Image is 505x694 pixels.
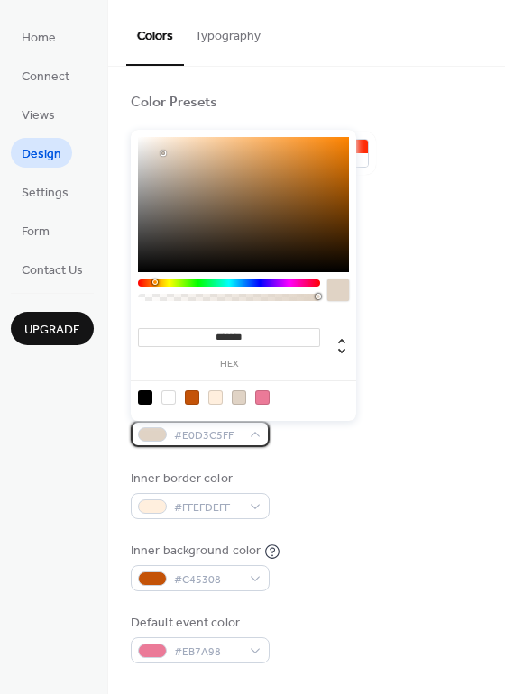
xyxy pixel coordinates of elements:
[131,542,261,561] div: Inner background color
[22,145,61,164] span: Design
[22,106,55,125] span: Views
[11,312,94,345] button: Upgrade
[232,390,246,405] div: rgb(224, 211, 197)
[11,138,72,168] a: Design
[174,426,241,445] span: #E0D3C5FF
[11,99,66,129] a: Views
[22,68,69,87] span: Connect
[185,390,199,405] div: rgb(196, 83, 8)
[22,29,56,48] span: Home
[174,643,241,662] span: #EB7A98
[131,94,217,113] div: Color Presets
[22,184,69,203] span: Settings
[174,571,241,589] span: #C45308
[22,261,83,280] span: Contact Us
[24,321,80,340] span: Upgrade
[208,390,223,405] div: rgb(255, 239, 222)
[174,498,241,517] span: #FFEFDEFF
[11,22,67,51] a: Home
[11,254,94,284] a: Contact Us
[138,360,320,370] label: hex
[131,470,266,489] div: Inner border color
[255,390,270,405] div: rgb(235, 122, 152)
[138,390,152,405] div: rgb(0, 0, 0)
[11,177,79,206] a: Settings
[22,223,50,242] span: Form
[161,390,176,405] div: rgb(255, 255, 255)
[11,215,60,245] a: Form
[11,60,80,90] a: Connect
[131,614,266,633] div: Default event color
